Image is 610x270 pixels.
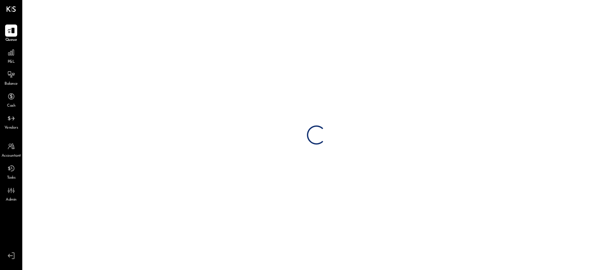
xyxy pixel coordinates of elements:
a: Balance [0,68,22,87]
a: Queue [0,25,22,43]
span: Balance [4,81,18,87]
a: Tasks [0,162,22,181]
span: Vendors [4,125,18,131]
span: P&L [8,59,15,65]
span: Tasks [7,175,16,181]
a: Admin [0,184,22,203]
a: P&L [0,46,22,65]
a: Accountant [0,140,22,159]
a: Vendors [0,112,22,131]
a: Cash [0,90,22,109]
span: Accountant [2,153,21,159]
span: Admin [6,197,17,203]
span: Queue [5,37,17,43]
span: Cash [7,103,15,109]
